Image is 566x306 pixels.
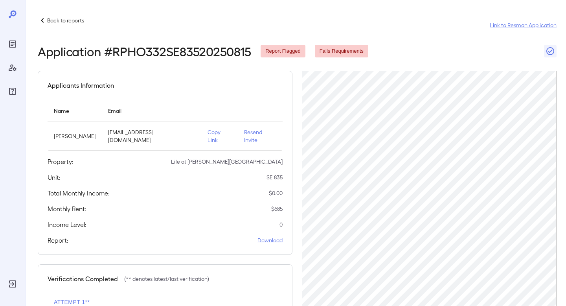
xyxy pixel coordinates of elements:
[6,278,19,290] div: Log Out
[48,220,86,229] h5: Income Level:
[6,38,19,50] div: Reports
[48,100,102,122] th: Name
[54,132,96,140] p: [PERSON_NAME]
[124,275,209,283] p: (** denotes latest/last verification)
[544,45,557,57] button: Close Report
[48,236,68,245] h5: Report:
[244,128,276,144] p: Resend Invite
[47,17,84,24] p: Back to reports
[108,128,195,144] p: [EMAIL_ADDRESS][DOMAIN_NAME]
[48,188,110,198] h5: Total Monthly Income:
[279,221,283,229] p: 0
[266,173,283,181] p: SE-835
[48,204,86,214] h5: Monthly Rent:
[102,100,201,122] th: Email
[38,44,251,58] h2: Application # RPHO332SE83520250815
[48,157,74,166] h5: Property:
[48,173,61,182] h5: Unit:
[6,85,19,98] div: FAQ
[271,205,283,213] p: $ 685
[315,48,368,55] span: Fails Requirements
[261,48,305,55] span: Report Flagged
[490,21,557,29] a: Link to Resman Application
[257,236,283,244] a: Download
[6,61,19,74] div: Manage Users
[48,81,114,90] h5: Applicants Information
[171,158,283,166] p: Life at [PERSON_NAME][GEOGRAPHIC_DATA]
[48,100,283,151] table: simple table
[48,274,118,284] h5: Verifications Completed
[208,128,232,144] p: Copy Link
[269,189,283,197] p: $ 0.00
